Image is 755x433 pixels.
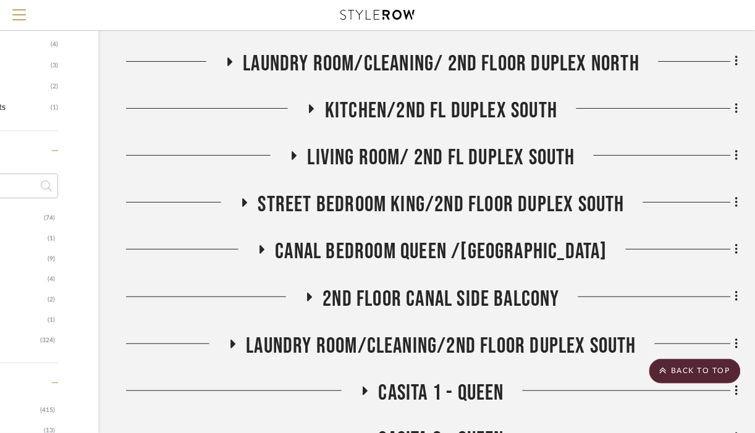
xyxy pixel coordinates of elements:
[48,269,55,289] div: (4)
[48,310,55,330] div: (1)
[51,77,58,96] span: (2)
[51,35,58,54] span: (4)
[258,191,625,218] span: Street Bedroom king/2nd floor Duplex South
[40,400,55,420] div: (415)
[40,330,55,350] div: (324)
[48,229,55,248] div: (1)
[44,208,55,228] div: (74)
[51,98,58,117] span: (1)
[276,238,608,265] span: Canal Bedroom queen /[GEOGRAPHIC_DATA]
[243,51,640,77] span: Laundry room/cleaning/ 2nd floor Duplex North
[48,249,55,269] div: (9)
[325,98,557,124] span: Kitchen/2nd fl Duplex South
[308,145,575,171] span: Living Room/ 2nd fl Duplex South
[323,286,560,313] span: 2nd floor Canal side balcony
[247,333,637,359] span: Laundry Room/Cleaning/2nd floor Duplex South
[51,56,58,75] span: (3)
[649,359,741,384] scroll-to-top-button: BACK TO TOP
[48,290,55,309] div: (2)
[379,380,504,406] span: Casita 1 - queen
